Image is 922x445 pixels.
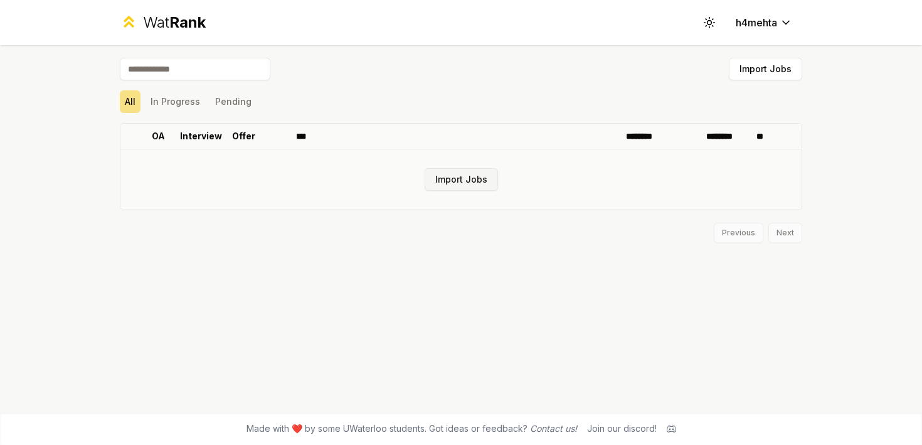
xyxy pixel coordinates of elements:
p: Interview [180,130,222,142]
button: Pending [210,90,257,113]
span: h4mehta [736,15,777,30]
button: All [120,90,140,113]
button: Import Jobs [729,58,802,80]
button: Import Jobs [425,168,498,191]
span: Made with ❤️ by some UWaterloo students. Got ideas or feedback? [246,422,577,435]
a: WatRank [120,13,206,33]
div: Wat [143,13,206,33]
span: Rank [169,13,206,31]
button: h4mehta [726,11,802,34]
p: Offer [232,130,255,142]
a: Contact us! [530,423,577,434]
p: OA [152,130,165,142]
button: In Progress [146,90,205,113]
div: Join our discord! [587,422,657,435]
